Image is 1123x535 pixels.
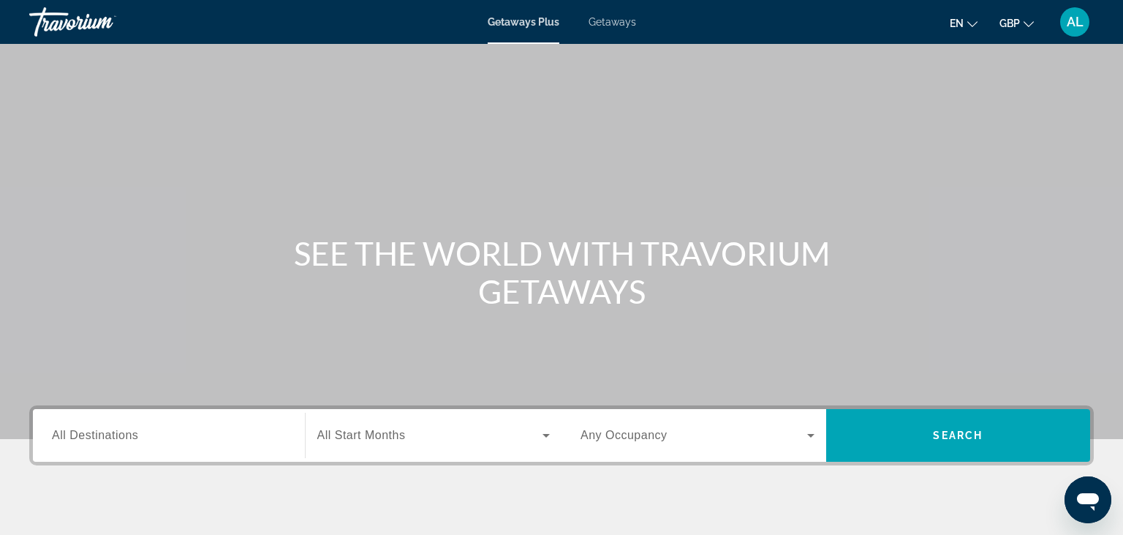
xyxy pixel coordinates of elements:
[826,409,1091,462] button: Search
[589,16,636,28] a: Getaways
[581,429,668,441] span: Any Occupancy
[933,430,983,441] span: Search
[29,3,175,41] a: Travorium
[1065,476,1111,523] iframe: Button to launch messaging window
[950,18,964,29] span: en
[1056,7,1094,37] button: User Menu
[33,409,1090,462] div: Search widget
[52,429,138,441] span: All Destinations
[999,12,1034,34] button: Change currency
[950,12,978,34] button: Change language
[999,18,1020,29] span: GBP
[317,429,406,441] span: All Start Months
[287,234,836,310] h1: SEE THE WORLD WITH TRAVORIUM GETAWAYS
[488,16,559,28] a: Getaways Plus
[1067,15,1084,29] span: AL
